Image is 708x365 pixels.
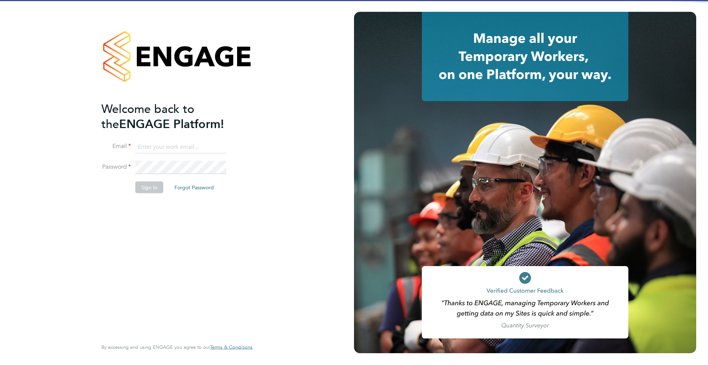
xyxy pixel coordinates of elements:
[101,163,131,171] label: Password
[169,182,220,193] button: Forgot Password
[101,101,245,131] h2: ENGAGE Platform!
[135,140,226,154] input: Enter your work email...
[135,182,163,193] button: Sign In
[101,344,253,350] span: By accessing and using ENGAGE you agree to our
[101,101,194,131] span: Welcome back to the
[210,344,253,350] a: Terms & Conditions
[101,142,131,150] label: Email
